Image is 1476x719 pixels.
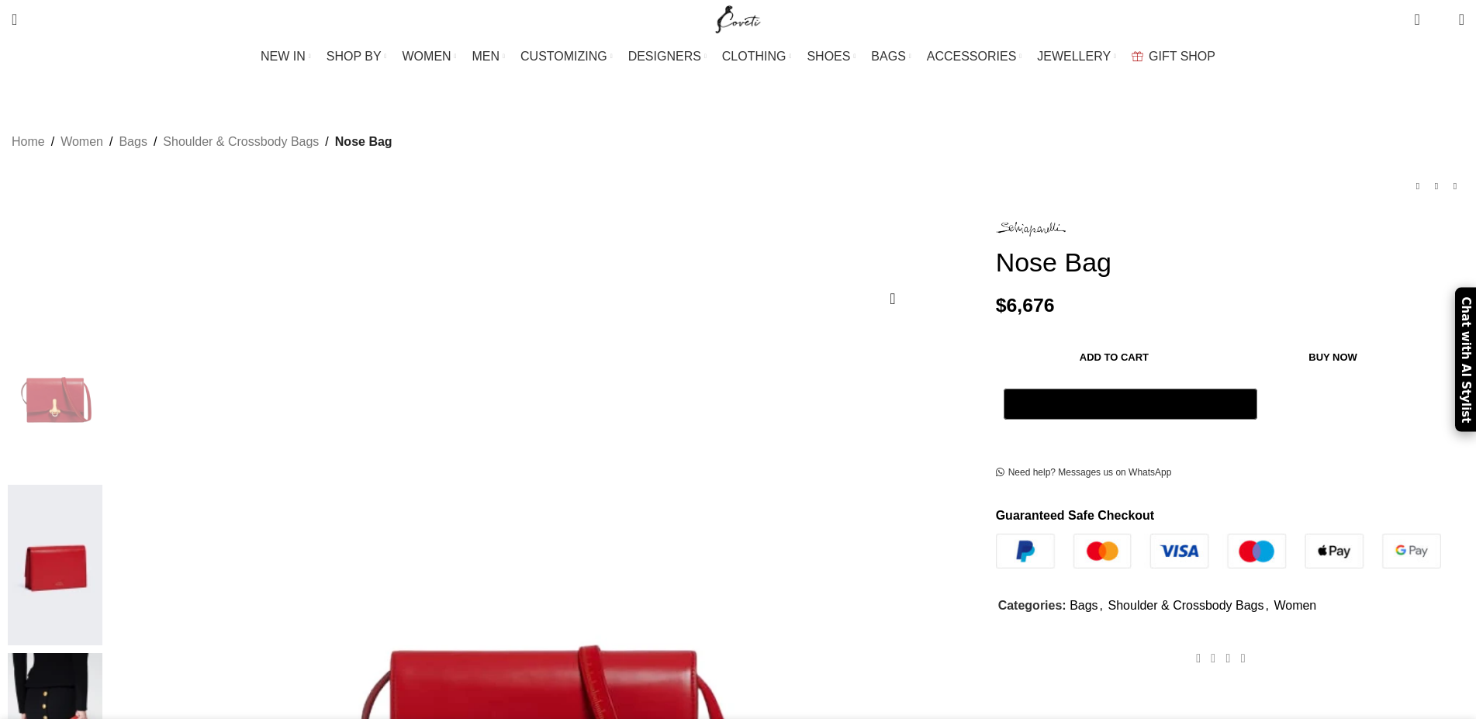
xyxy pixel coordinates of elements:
span: NEW IN [261,49,306,64]
span: Nose Bag [335,132,392,152]
span: DESIGNERS [628,49,701,64]
div: My Wishlist [1432,4,1447,35]
a: Need help? Messages us on WhatsApp [996,467,1172,479]
a: Shoulder & Crossbody Bags [163,132,319,152]
span: SHOES [807,49,850,64]
a: DESIGNERS [628,41,707,72]
span: , [1100,596,1103,616]
a: X social link [1206,647,1221,669]
a: Previous product [1409,177,1427,195]
a: Women [60,132,103,152]
button: Pay with GPay [1004,389,1257,420]
a: BAGS [871,41,911,72]
a: WhatsApp social link [1236,647,1250,669]
a: 0 [1406,4,1427,35]
span: , [1266,596,1269,616]
img: GiftBag [1132,51,1143,61]
span: BAGS [871,49,905,64]
a: Site logo [712,12,764,25]
nav: Breadcrumb [12,132,392,152]
a: CUSTOMIZING [520,41,613,72]
a: NEW IN [261,41,311,72]
span: $ [996,295,1007,316]
span: CUSTOMIZING [520,49,607,64]
span: SHOP BY [327,49,382,64]
bdi: 6,676 [996,295,1055,316]
a: Facebook social link [1191,647,1206,669]
span: WOMEN [403,49,451,64]
span: ACCESSORIES [927,49,1017,64]
button: Add to cart [1004,340,1225,373]
a: MEN [472,41,505,72]
span: JEWELLERY [1037,49,1111,64]
a: Home [12,132,45,152]
a: SHOES [807,41,856,72]
a: SHOP BY [327,41,387,72]
a: Bags [1070,599,1097,612]
span: GIFT SHOP [1149,49,1215,64]
span: MEN [472,49,500,64]
iframe: Secure payment input frame [1001,428,1260,430]
a: ACCESSORIES [927,41,1022,72]
strong: Guaranteed Safe Checkout [996,509,1155,522]
img: medFormat packshot1 SA149101 30030525 nobg [8,316,102,476]
a: GIFT SHOP [1132,41,1215,72]
h1: Nose Bag [996,247,1464,278]
button: Buy now [1232,340,1433,373]
img: Schiaparelli bags [8,485,102,645]
span: Categories: [998,599,1066,612]
div: Main navigation [4,41,1472,72]
a: Search [4,4,25,35]
a: Pinterest social link [1221,647,1236,669]
a: JEWELLERY [1037,41,1116,72]
a: Women [1274,599,1316,612]
a: CLOTHING [722,41,792,72]
a: Shoulder & Crossbody Bags [1108,599,1264,612]
span: CLOTHING [722,49,786,64]
span: 0 [1416,8,1427,19]
span: 0 [1435,16,1447,27]
a: Bags [119,132,147,152]
a: Next product [1446,177,1464,195]
a: WOMEN [403,41,457,72]
img: Schiaparelli [996,222,1066,237]
img: guaranteed-safe-checkout-bordered.j [996,534,1441,569]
